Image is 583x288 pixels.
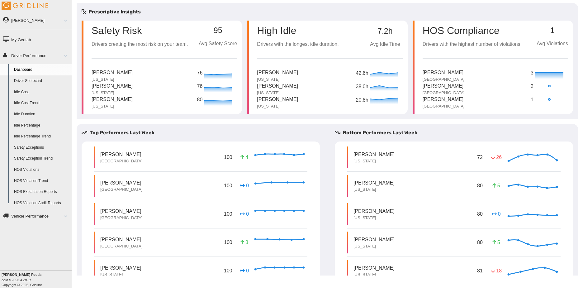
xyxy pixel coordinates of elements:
[100,272,141,277] p: [US_STATE]
[239,210,249,218] p: 0
[239,154,249,161] p: 4
[11,87,72,98] a: Idle Cost
[353,243,395,249] p: [US_STATE]
[100,187,142,192] p: [GEOGRAPHIC_DATA]
[356,70,368,82] p: 42.6h
[423,41,522,48] p: Drivers with the highest number of violations.
[223,266,234,276] p: 100
[476,238,484,247] p: 80
[257,90,298,96] p: [US_STATE]
[11,75,72,87] a: Driver Scorecard
[537,26,568,35] p: 1
[257,69,298,77] p: [PERSON_NAME]
[335,129,578,137] h5: Bottom Performers Last Week
[476,209,484,219] p: 80
[531,69,534,77] p: 3
[92,96,133,103] p: [PERSON_NAME]
[2,272,72,287] div: Copyright © 2025, Gridline
[476,181,484,190] p: 80
[100,208,142,215] p: [PERSON_NAME]
[491,154,501,161] p: 26
[100,215,142,221] p: [GEOGRAPHIC_DATA]
[353,208,395,215] p: [PERSON_NAME]
[423,90,465,96] p: [GEOGRAPHIC_DATA]
[531,96,534,104] p: 1
[423,69,465,77] p: [PERSON_NAME]
[257,41,339,48] p: Drivers with the longest idle duration.
[353,151,395,158] p: [PERSON_NAME]
[100,158,142,164] p: [GEOGRAPHIC_DATA]
[356,96,368,109] p: 20.8h
[257,26,339,36] p: High Idle
[92,69,133,77] p: [PERSON_NAME]
[92,103,133,109] p: [US_STATE]
[92,82,133,90] p: [PERSON_NAME]
[11,109,72,120] a: Idle Duration
[82,8,141,16] h5: Prescriptive Insights
[11,186,72,198] a: HOS Explanation Reports
[423,82,465,90] p: [PERSON_NAME]
[423,96,465,103] p: [PERSON_NAME]
[100,179,142,186] p: [PERSON_NAME]
[353,236,395,243] p: [PERSON_NAME]
[239,267,249,274] p: 0
[92,90,133,96] p: [US_STATE]
[11,131,72,142] a: Idle Percentage Trend
[353,264,395,271] p: [PERSON_NAME]
[223,209,234,219] p: 100
[367,27,403,36] p: 7.2h
[11,64,72,75] a: Dashboard
[476,266,484,276] p: 81
[92,26,188,36] p: Safety Risk
[2,278,31,282] i: beta v.2025.4.2019
[223,152,234,162] p: 100
[100,264,141,271] p: [PERSON_NAME]
[353,158,395,164] p: [US_STATE]
[11,98,72,109] a: Idle Cost Trend
[100,236,142,243] p: [PERSON_NAME]
[11,198,72,209] a: HOS Violation Audit Reports
[257,77,298,82] p: [US_STATE]
[423,103,465,109] p: [GEOGRAPHIC_DATA]
[491,210,501,218] p: 0
[353,179,395,186] p: [PERSON_NAME]
[223,181,234,190] p: 100
[197,96,203,104] p: 80
[100,243,142,249] p: [GEOGRAPHIC_DATA]
[199,40,237,48] p: Avg Safety Score
[491,182,501,189] p: 5
[11,120,72,131] a: Idle Percentage
[199,26,237,35] p: 95
[197,69,203,77] p: 76
[356,83,368,95] p: 38.0h
[423,26,522,36] p: HOS Compliance
[239,182,249,189] p: 0
[92,77,133,82] p: [US_STATE]
[11,164,72,175] a: HOS Violations
[531,83,534,90] p: 2
[82,129,325,137] h5: Top Performers Last Week
[353,272,395,277] p: [US_STATE]
[239,239,249,246] p: 3
[11,142,72,153] a: Safety Exceptions
[367,41,403,48] p: Avg Idle Time
[11,153,72,164] a: Safety Exception Trend
[491,239,501,246] p: 5
[2,2,48,10] img: Gridline
[197,83,203,90] p: 76
[257,82,298,90] p: [PERSON_NAME]
[353,187,395,192] p: [US_STATE]
[257,96,298,103] p: [PERSON_NAME]
[353,215,395,221] p: [US_STATE]
[476,152,484,162] p: 72
[2,273,41,276] b: [PERSON_NAME] Foods
[537,40,568,48] p: Avg Violations
[100,151,142,158] p: [PERSON_NAME]
[491,267,501,274] p: 18
[223,238,234,247] p: 100
[257,103,298,109] p: [US_STATE]
[92,41,188,48] p: Drivers creating the most risk on your team.
[11,175,72,187] a: HOS Violation Trend
[423,77,465,82] p: [GEOGRAPHIC_DATA]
